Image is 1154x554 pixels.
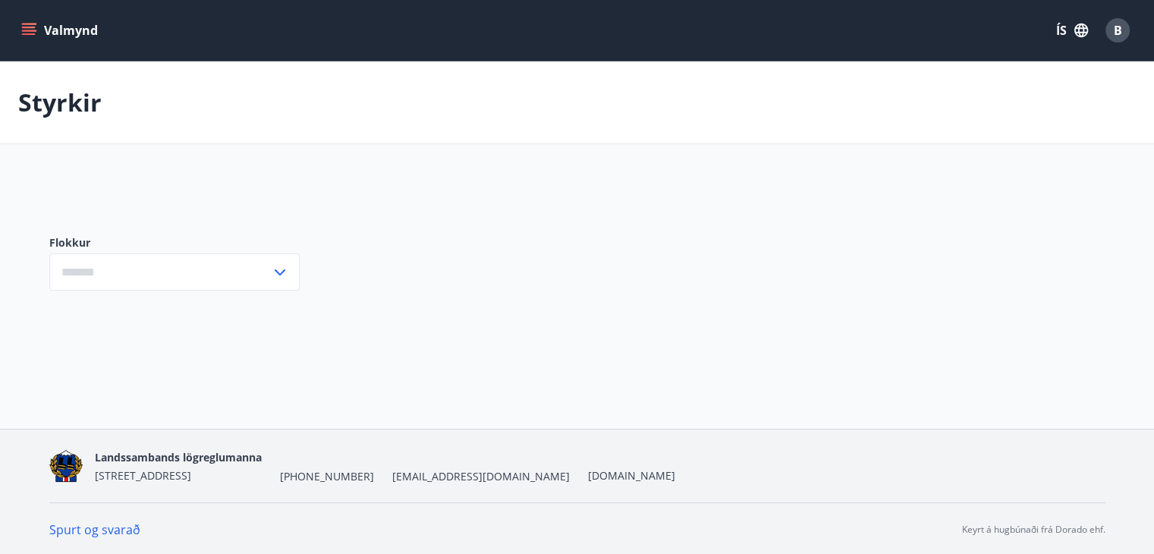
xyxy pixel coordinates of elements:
a: Spurt og svarað [49,521,140,538]
p: Styrkir [18,86,102,119]
button: menu [18,17,104,44]
span: [PHONE_NUMBER] [280,469,374,484]
button: ÍS [1048,17,1096,44]
label: Flokkur [49,235,300,250]
span: [STREET_ADDRESS] [95,468,191,483]
button: B [1099,12,1136,49]
span: Landssambands lögreglumanna [95,450,262,464]
a: [DOMAIN_NAME] [588,468,675,483]
p: Keyrt á hugbúnaði frá Dorado ehf. [962,523,1105,537]
span: [EMAIL_ADDRESS][DOMAIN_NAME] [392,469,570,484]
img: 1cqKbADZNYZ4wXUG0EC2JmCwhQh0Y6EN22Kw4FTY.png [49,450,83,483]
span: B [1114,22,1122,39]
